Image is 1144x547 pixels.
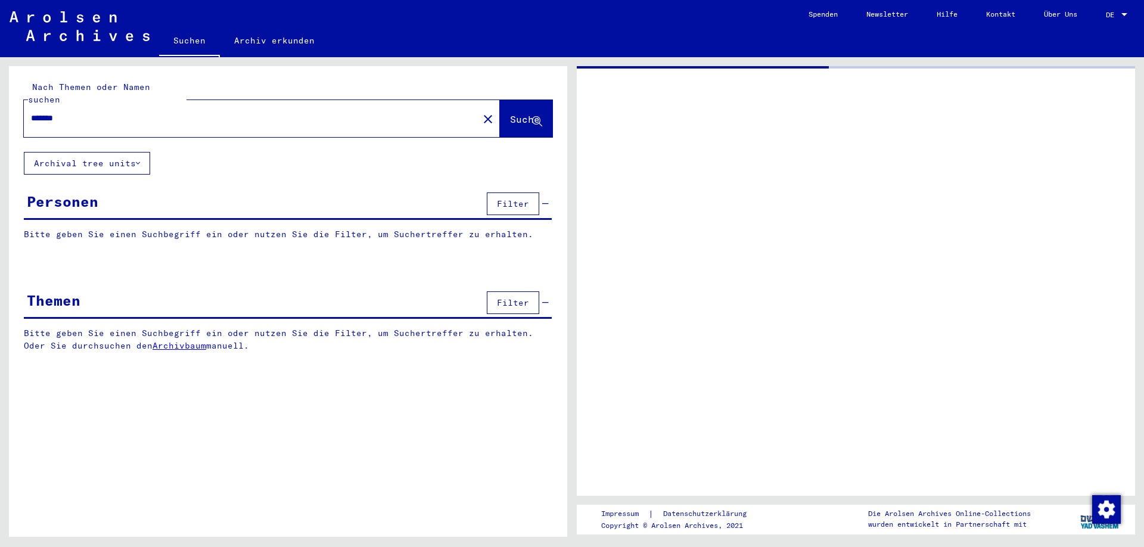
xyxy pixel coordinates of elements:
[601,520,761,531] p: Copyright © Arolsen Archives, 2021
[868,508,1031,519] p: Die Arolsen Archives Online-Collections
[1092,495,1120,523] div: Zustimmung ändern
[28,82,150,105] mat-label: Nach Themen oder Namen suchen
[24,327,552,352] p: Bitte geben Sie einen Suchbegriff ein oder nutzen Sie die Filter, um Suchertreffer zu erhalten. O...
[10,11,150,41] img: Arolsen_neg.svg
[220,26,329,55] a: Archiv erkunden
[481,112,495,126] mat-icon: close
[510,113,540,125] span: Suche
[497,198,529,209] span: Filter
[1106,11,1119,19] span: DE
[27,191,98,212] div: Personen
[500,100,552,137] button: Suche
[601,508,761,520] div: |
[153,340,206,351] a: Archivbaum
[1078,504,1123,534] img: yv_logo.png
[476,107,500,130] button: Clear
[27,290,80,311] div: Themen
[487,291,539,314] button: Filter
[1092,495,1121,524] img: Zustimmung ändern
[497,297,529,308] span: Filter
[654,508,761,520] a: Datenschutzerklärung
[868,519,1031,530] p: wurden entwickelt in Partnerschaft mit
[24,228,552,241] p: Bitte geben Sie einen Suchbegriff ein oder nutzen Sie die Filter, um Suchertreffer zu erhalten.
[159,26,220,57] a: Suchen
[24,152,150,175] button: Archival tree units
[487,192,539,215] button: Filter
[601,508,648,520] a: Impressum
